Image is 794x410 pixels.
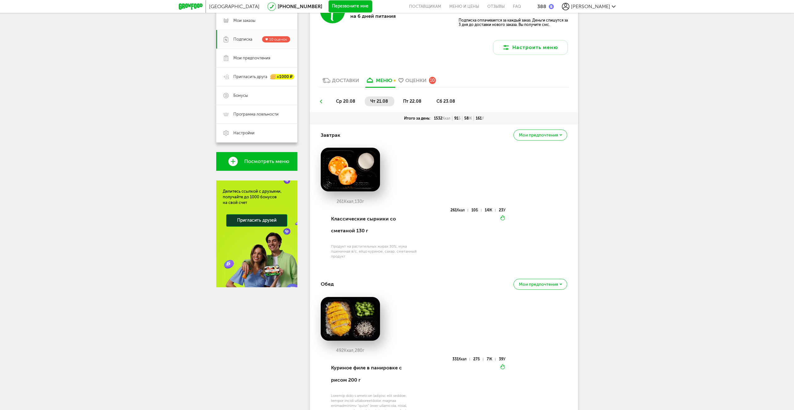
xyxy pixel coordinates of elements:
span: Мои предпочтения [233,55,270,61]
a: Посмотреть меню [216,152,297,171]
div: 14 [485,209,495,212]
div: Делитесь ссылкой с друзьями, получайте до 1000 бонусов на свой счет [223,189,291,205]
span: У [482,116,484,121]
span: Мои предпочтения [519,133,558,137]
span: Ккал, [344,348,355,353]
p: Подписка оплачивается за каждый заказ. Деньги спишутся за 3 дня до доставки нового заказа. Вы пол... [459,18,568,27]
a: Пригласить друзей [226,214,287,227]
span: [GEOGRAPHIC_DATA] [209,3,260,9]
div: 58 [462,116,474,121]
div: 388 [537,3,546,9]
div: 261 130 [321,199,380,204]
div: Доставки [332,77,359,83]
span: Мои предпочтения [519,282,558,287]
a: Программа лояльности [216,105,297,124]
span: Пригласить друга [233,74,267,80]
a: Мои предпочтения [216,49,297,67]
div: 261 [451,209,468,212]
a: Настройки [216,124,297,142]
div: 492 280 [321,348,380,353]
img: big_2fX2LWCYjyJ3431o.png [321,297,380,341]
a: Мои заказы [216,11,297,30]
div: Классические сырники со сметаной 130 г [331,208,417,242]
p: на 6 дней питания [350,13,441,19]
a: меню [362,77,395,87]
div: 161 [474,116,486,121]
div: 27 [473,358,483,361]
span: Подписка [233,37,252,42]
a: [PHONE_NUMBER] [278,3,322,9]
span: Ж [469,116,472,121]
span: Программа лояльности [233,111,279,117]
h4: Обед [321,278,334,290]
div: 331 [452,358,470,361]
a: Пригласить друга +1000 ₽ [216,67,297,86]
div: Итого за день: [402,116,432,121]
div: +1000 ₽ [270,74,294,80]
a: Доставки [319,77,362,87]
span: ср 20.08 [336,99,355,104]
div: Продукт на растительных жирах 30%, мука пшеничная в/с, яйцо куриное, сахар; сметанный продукт [331,244,417,259]
div: 10 [471,209,481,212]
div: 10 [429,77,436,84]
a: Подписка 10 оценок [216,30,297,49]
button: Настроить меню [493,40,568,55]
span: У [503,208,505,212]
div: 7 [487,358,495,361]
span: г [362,199,364,204]
span: Бонусы [233,93,248,98]
span: Настройки [233,130,255,136]
span: Ж [489,357,492,361]
span: Б [458,116,460,121]
span: Ккал [459,357,467,361]
span: Ккал [442,116,451,121]
div: Оценки [405,77,426,83]
span: Ж [489,208,492,212]
span: чт 21.08 [370,99,388,104]
span: сб 23.08 [436,99,455,104]
div: 23 [499,209,505,212]
a: Оценки 10 [395,77,439,87]
span: У [503,357,505,361]
span: Посмотреть меню [244,159,289,164]
img: big_8CrUXvGrGHgQr12N.png [321,148,380,191]
div: меню [376,77,392,83]
div: 1532 [432,116,452,121]
img: bonus_b.cdccf46.png [549,4,554,9]
span: пт 22.08 [403,99,421,104]
span: г [363,348,364,353]
a: Бонусы [216,86,297,105]
div: Куриное филе в панировке с рисом 200 г [331,357,417,391]
span: Мои заказы [233,18,256,23]
span: Б [478,357,480,361]
h4: Завтрак [321,129,340,141]
span: 10 оценок [269,37,287,42]
span: [PERSON_NAME] [571,3,610,9]
div: 91 [452,116,462,121]
span: Ккал, [344,199,355,204]
span: Б [476,208,478,212]
span: Ккал [457,208,465,212]
div: 39 [499,358,505,361]
button: Перезвоните мне [329,0,372,13]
